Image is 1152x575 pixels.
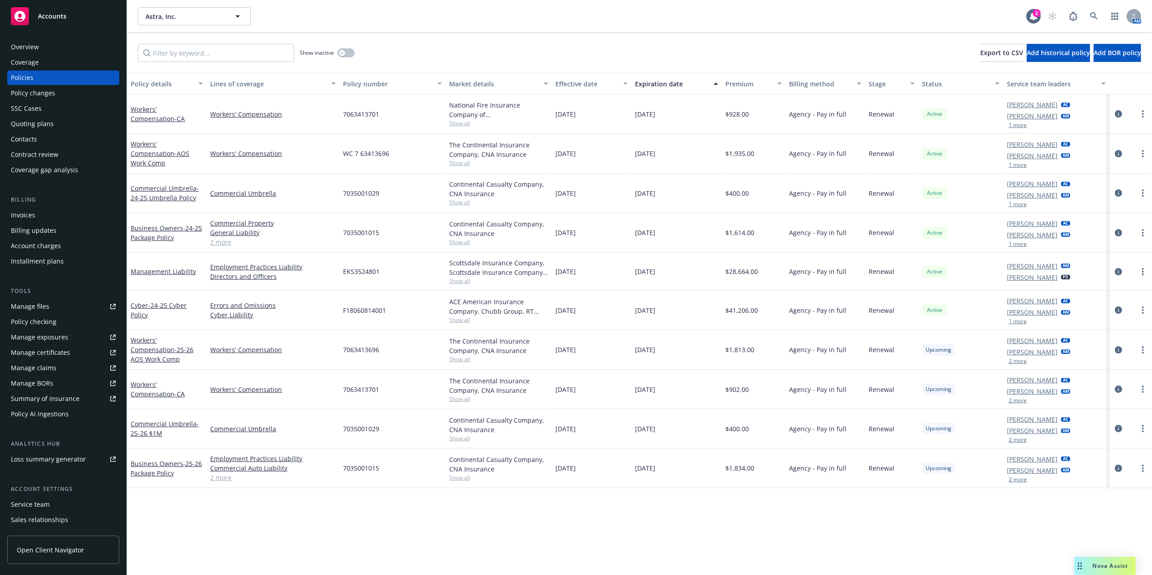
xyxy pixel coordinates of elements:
[1113,266,1124,277] a: circleInformation
[926,229,944,237] span: Active
[725,385,749,394] span: $902.00
[1007,347,1058,357] a: [PERSON_NAME]
[449,79,538,89] div: Market details
[1007,415,1058,424] a: [PERSON_NAME]
[869,79,905,89] div: Stage
[131,267,196,276] a: Management Liability
[449,198,548,206] span: Show all
[1007,273,1058,282] a: [PERSON_NAME]
[131,380,185,398] a: Workers' Compensation
[449,415,548,434] div: Continental Casualty Company, CNA Insurance
[449,474,548,481] span: Show all
[1009,477,1027,482] button: 2 more
[11,239,61,253] div: Account charges
[1138,423,1148,434] a: more
[1009,123,1027,128] button: 1 more
[725,306,758,315] span: $41,206.00
[210,218,336,228] a: Commercial Property
[7,497,119,512] a: Service team
[449,179,548,198] div: Continental Casualty Company, CNA Insurance
[926,110,944,118] span: Active
[11,254,64,269] div: Installment plans
[300,49,334,57] span: Show inactive
[17,545,84,555] span: Open Client Navigator
[869,345,894,354] span: Renewal
[635,424,655,434] span: [DATE]
[1138,188,1148,198] a: more
[210,310,336,320] a: Cyber Liability
[1064,7,1082,25] a: Report a Bug
[1007,79,1096,89] div: Service team leaders
[210,424,336,434] a: Commercial Umbrella
[343,267,380,276] span: EKS3524801
[11,330,68,344] div: Manage exposures
[11,101,42,116] div: SSC Cases
[7,223,119,238] a: Billing updates
[11,361,56,375] div: Manage claims
[210,262,336,272] a: Employment Practices Liability
[131,301,187,319] a: Cyber
[1007,179,1058,189] a: [PERSON_NAME]
[789,385,846,394] span: Agency - Pay in full
[449,159,548,167] span: Show all
[210,149,336,158] a: Workers' Compensation
[449,100,548,119] div: National Fire Insurance Company of [GEOGRAPHIC_DATA], CNA Insurance
[138,44,294,62] input: Filter by keyword...
[7,345,119,360] a: Manage certificates
[1074,557,1136,575] button: Nova Assist
[7,147,119,162] a: Contract review
[131,224,202,242] a: Business Owners
[1138,148,1148,159] a: more
[7,407,119,421] a: Policy AI ingestions
[1113,423,1124,434] a: circleInformation
[1007,296,1058,306] a: [PERSON_NAME]
[38,13,66,20] span: Accounts
[210,454,336,463] a: Employment Practices Liability
[11,71,33,85] div: Policies
[869,149,894,158] span: Renewal
[210,228,336,237] a: General Liability
[449,376,548,395] div: The Continental Insurance Company, CNA Insurance
[1027,44,1090,62] button: Add historical policy
[555,424,576,434] span: [DATE]
[449,119,548,127] span: Show all
[1085,7,1103,25] a: Search
[785,73,865,94] button: Billing method
[1007,140,1058,149] a: [PERSON_NAME]
[1007,307,1058,317] a: [PERSON_NAME]
[555,306,576,315] span: [DATE]
[131,336,193,363] a: Workers' Compensation
[789,228,846,237] span: Agency - Pay in full
[11,345,70,360] div: Manage certificates
[7,195,119,204] div: Billing
[725,149,754,158] span: $1,935.00
[7,239,119,253] a: Account charges
[789,189,846,198] span: Agency - Pay in full
[980,44,1023,62] button: Export to CSV
[7,132,119,146] a: Contacts
[449,455,548,474] div: Continental Casualty Company, CNA Insurance
[1007,454,1058,464] a: [PERSON_NAME]
[7,254,119,269] a: Installment plans
[865,73,918,94] button: Stage
[635,79,708,89] div: Expiration date
[725,267,758,276] span: $28,664.00
[789,345,846,354] span: Agency - Pay in full
[869,267,894,276] span: Renewal
[174,114,185,123] span: - CA
[926,424,951,433] span: Upcoming
[1033,9,1041,17] div: 2
[131,459,202,477] a: Business Owners
[635,189,655,198] span: [DATE]
[926,464,951,472] span: Upcoming
[725,228,754,237] span: $1,614.00
[449,395,548,403] span: Show all
[11,208,35,222] div: Invoices
[869,424,894,434] span: Renewal
[210,345,336,354] a: Workers' Compensation
[343,306,386,315] span: F18060814001
[926,268,944,276] span: Active
[1113,463,1124,474] a: circleInformation
[789,306,846,315] span: Agency - Pay in full
[7,513,119,527] a: Sales relationships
